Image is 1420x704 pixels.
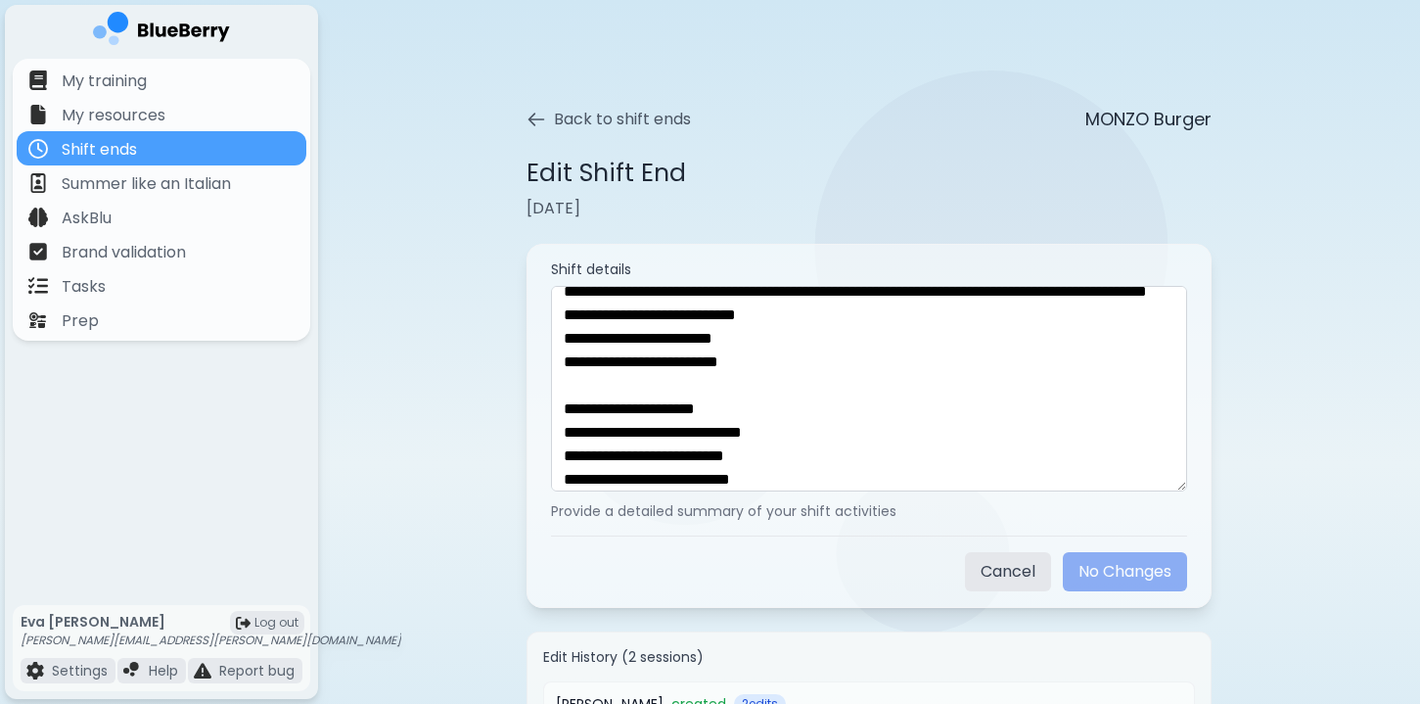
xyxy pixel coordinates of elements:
img: file icon [194,662,211,680]
img: file icon [28,139,48,159]
img: file icon [28,208,48,227]
p: [DATE] [527,197,1212,220]
img: file icon [28,173,48,193]
h4: Edit History ( 2 sessions ) [543,648,1195,666]
label: Shift details [551,260,1187,278]
p: Report bug [219,662,295,680]
img: file icon [26,662,44,680]
img: file icon [28,105,48,124]
img: logout [236,616,251,631]
p: Settings [52,662,108,680]
p: Provide a detailed summary of your shift activities [551,502,1187,520]
img: file icon [28,276,48,296]
span: Log out [254,615,298,631]
p: Brand validation [62,241,186,264]
p: My training [62,70,147,93]
p: Shift ends [62,138,137,162]
img: company logo [93,12,230,52]
img: file icon [123,662,141,680]
p: Eva [PERSON_NAME] [21,613,401,631]
p: Summer like an Italian [62,172,231,196]
img: file icon [28,310,48,330]
p: [PERSON_NAME][EMAIL_ADDRESS][PERSON_NAME][DOMAIN_NAME] [21,633,401,648]
p: Prep [62,309,99,333]
img: file icon [28,70,48,90]
button: No Changes [1063,552,1187,591]
p: Help [149,662,178,680]
button: Back to shift ends [527,108,691,131]
button: Cancel [965,552,1051,591]
p: Tasks [62,275,106,299]
img: file icon [28,242,48,261]
h1: Edit Shift End [527,157,686,189]
p: My resources [62,104,165,127]
p: MONZO Burger [1085,106,1212,133]
p: AskBlu [62,207,112,230]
